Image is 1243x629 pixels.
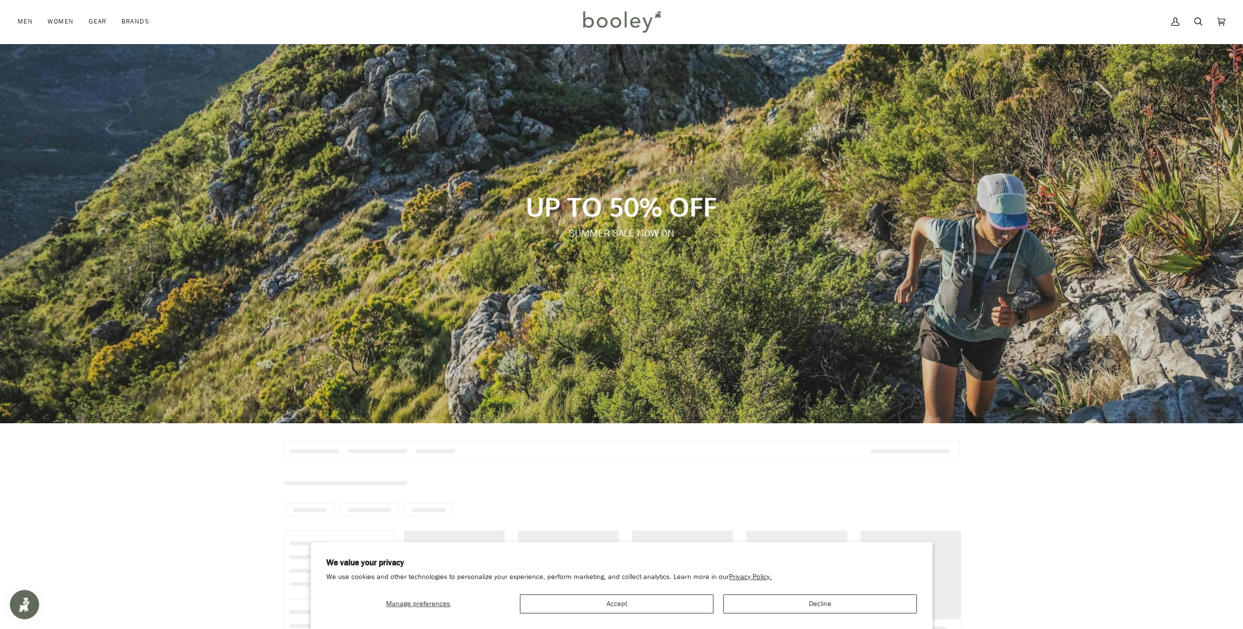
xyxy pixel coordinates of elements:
[238,226,1005,241] p: SUMMER SALE NOW ON
[729,572,772,581] a: Privacy Policy.
[723,594,917,613] button: Decline
[89,17,107,26] span: Gear
[326,573,917,582] p: We use cookies and other technologies to personalize your experience, perform marketing, and coll...
[48,17,73,26] span: Women
[386,599,450,608] span: Manage preferences
[18,17,33,26] span: Men
[579,7,664,36] img: Booley
[326,557,917,568] h2: We value your privacy
[326,594,510,613] button: Manage preferences
[520,594,713,613] button: Accept
[238,190,1005,222] p: UP TO 50% OFF
[10,590,39,619] iframe: Button to open loyalty program pop-up
[121,17,149,26] span: Brands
